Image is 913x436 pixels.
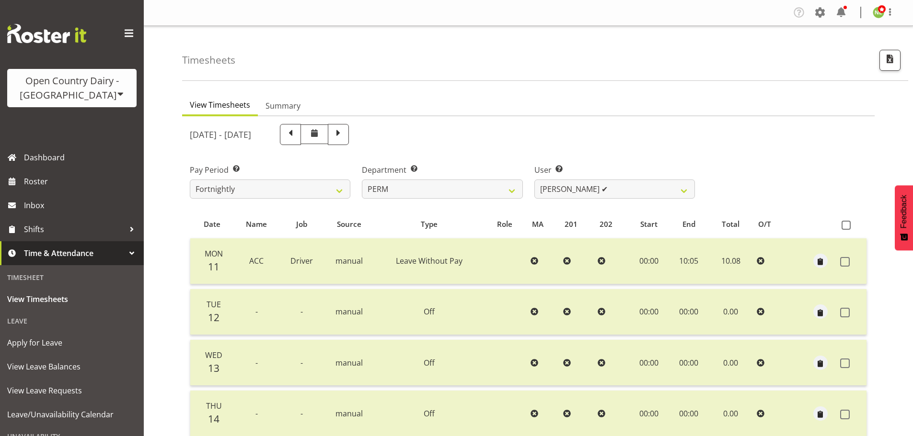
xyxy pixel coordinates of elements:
span: Shifts [24,222,125,236]
span: Inbox [24,198,139,212]
a: View Leave Requests [2,379,141,402]
label: Department [362,164,522,176]
span: Apply for Leave [7,335,137,350]
td: 00:00 [628,289,669,335]
span: - [255,408,258,419]
span: MA [532,219,543,230]
span: View Leave Balances [7,359,137,374]
td: Leave Without Pay [375,238,483,284]
span: Thu [206,401,222,411]
span: manual [335,408,363,419]
span: Leave/Unavailability Calendar [7,407,137,422]
div: Open Country Dairy - [GEOGRAPHIC_DATA] [17,74,127,102]
span: Date [204,219,220,230]
span: O/T [758,219,771,230]
span: Job [296,219,307,230]
a: Apply for Leave [2,331,141,355]
span: 14 [208,412,220,425]
div: Timesheet [2,268,141,287]
label: User [534,164,695,176]
span: View Leave Requests [7,383,137,398]
span: Source [337,219,361,230]
td: 00:00 [628,238,669,284]
td: 0.00 [708,340,753,386]
span: 202 [600,219,613,230]
span: - [255,358,258,368]
a: View Leave Balances [2,355,141,379]
span: manual [335,358,363,368]
td: 00:00 [628,340,669,386]
span: Dashboard [24,150,139,165]
span: Driver [290,256,313,266]
span: Feedback [900,195,908,228]
td: 00:00 [670,289,708,335]
td: 10.08 [708,238,753,284]
h4: Timesheets [182,55,235,66]
span: - [300,358,303,368]
button: Feedback - Show survey [895,185,913,250]
span: Time & Attendance [24,246,125,260]
td: Off [375,340,483,386]
a: View Timesheets [2,287,141,311]
span: Tue [207,299,221,310]
span: Summary [266,100,300,112]
span: Start [640,219,658,230]
span: 12 [208,311,220,324]
span: Role [497,219,512,230]
label: Pay Period [190,164,350,176]
span: View Timesheets [190,99,250,111]
span: 13 [208,361,220,375]
span: Wed [205,350,222,360]
td: 00:00 [670,340,708,386]
span: View Timesheets [7,292,137,306]
div: Leave [2,311,141,331]
span: ACC [249,256,264,266]
td: 10:05 [670,238,708,284]
span: Roster [24,174,139,189]
img: nicole-lloyd7454.jpg [873,7,884,18]
span: 11 [208,260,220,273]
span: End [682,219,695,230]
a: Leave/Unavailability Calendar [2,402,141,426]
span: Total [722,219,740,230]
button: Export CSV [879,50,901,71]
span: - [255,306,258,317]
span: - [300,306,303,317]
span: 201 [565,219,578,230]
span: - [300,408,303,419]
td: 0.00 [708,289,753,335]
h5: [DATE] - [DATE] [190,129,251,140]
span: manual [335,306,363,317]
span: Mon [205,248,223,259]
span: Name [246,219,267,230]
span: manual [335,256,363,266]
span: Type [421,219,438,230]
td: Off [375,289,483,335]
img: Rosterit website logo [7,24,86,43]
